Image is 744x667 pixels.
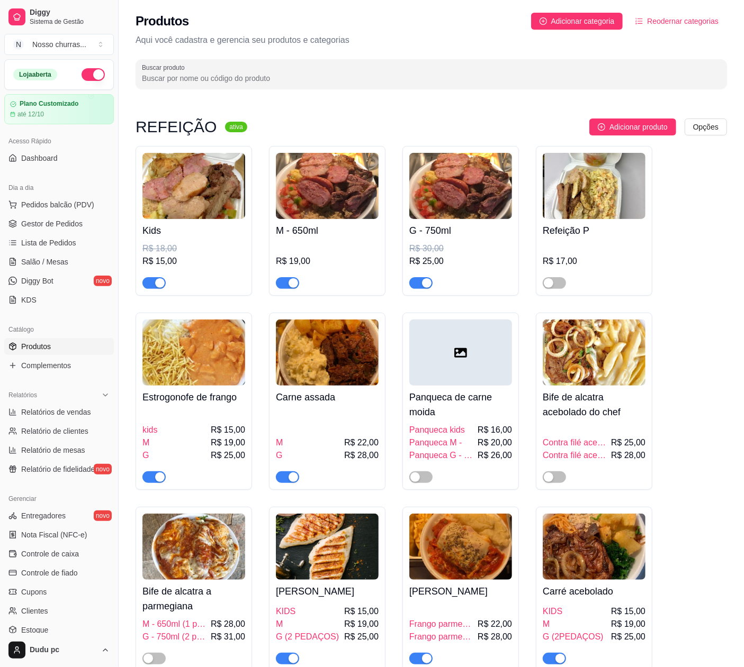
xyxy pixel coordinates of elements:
span: R$ 15,00 [211,424,245,436]
span: Panqueca G - 2 pedaços [409,449,476,462]
h3: REFEIÇÃO [136,121,217,133]
div: Loja aberta [13,69,57,80]
span: KDS [21,295,37,305]
a: Produtos [4,338,114,355]
span: Clientes [21,606,48,616]
span: Relatório de clientes [21,426,88,436]
div: R$ 15,00 [142,255,245,268]
span: M [543,618,550,631]
a: Diggy Botnovo [4,272,114,289]
span: Relatórios [8,391,37,399]
span: Sistema de Gestão [30,17,110,26]
span: Adicionar produto [609,121,668,133]
span: N [13,39,24,50]
img: product-image [276,514,379,580]
span: R$ 16,00 [478,424,512,436]
span: Adicionar categoria [551,15,615,27]
a: Estoque [4,622,114,638]
a: Entregadoresnovo [4,507,114,524]
span: R$ 19,00 [611,618,646,631]
span: Frango parmegiana G (2 pedaços) [409,631,476,643]
h4: [PERSON_NAME] [409,584,512,599]
h4: Bife de alcatra a parmegiana [142,584,245,614]
span: Contra filé acebolado M [543,436,609,449]
span: R$ 15,00 [344,605,379,618]
span: Reodernar categorias [647,15,719,27]
span: R$ 20,00 [478,436,512,449]
span: Salão / Mesas [21,257,68,267]
a: Plano Customizadoaté 12/10 [4,94,114,124]
span: R$ 25,00 [611,631,646,643]
a: Salão / Mesas [4,253,114,270]
div: R$ 25,00 [409,255,512,268]
a: Clientes [4,602,114,619]
span: Relatório de fidelidade [21,464,95,474]
span: Estoque [21,625,48,635]
a: DiggySistema de Gestão [4,4,114,30]
span: Nota Fiscal (NFC-e) [21,529,87,540]
span: KIDS [543,605,562,618]
span: Diggy Bot [21,276,53,286]
div: Catálogo [4,321,114,338]
img: product-image [142,153,245,219]
label: Buscar produto [142,63,189,72]
div: Acesso Rápido [4,133,114,150]
a: Complementos [4,357,114,374]
span: M - 650ml (1 pedaço) [142,618,209,631]
button: Pedidos balcão (PDV) [4,196,114,213]
span: Lista de Pedidos [21,237,76,248]
span: M [142,436,149,449]
span: Controle de fiado [21,568,78,578]
h4: Estrogonofe de frango [142,390,245,405]
span: G [276,449,282,462]
a: Relatórios de vendas [4,404,114,421]
span: Relatórios de vendas [21,407,91,417]
span: plus-circle [598,123,605,131]
button: Opções [685,118,727,135]
h4: Refeição P [543,223,646,238]
sup: ativa [225,122,247,132]
div: Gerenciar [4,490,114,507]
a: Nota Fiscal (NFC-e) [4,526,114,543]
img: product-image [276,319,379,386]
span: G (2PEDAÇOS) [543,631,604,643]
span: Pedidos balcão (PDV) [21,199,94,210]
button: Reodernar categorias [627,13,727,30]
span: G - 750ml (2 pedaços) [142,631,209,643]
div: R$ 17,00 [543,255,646,268]
h4: Carré acebolado [543,584,646,599]
button: Select a team [4,34,114,55]
p: Aqui você cadastra e gerencia seu produtos e categorias [136,34,727,47]
input: Buscar produto [142,73,721,84]
span: Frango parmegiana M [409,618,476,631]
h4: G - 750ml [409,223,512,238]
span: Produtos [21,341,51,352]
h4: Kids [142,223,245,238]
article: até 12/10 [17,110,44,118]
a: Relatório de mesas [4,442,114,459]
span: R$ 28,00 [211,618,245,631]
img: product-image [409,514,512,580]
span: G (2 PEDAÇOS) [276,631,339,643]
img: product-image [543,153,646,219]
span: G [142,449,149,462]
div: R$ 18,00 [142,242,245,255]
h2: Produtos [136,13,189,30]
img: product-image [142,514,245,580]
img: product-image [543,319,646,386]
a: Relatório de fidelidadenovo [4,461,114,478]
a: Cupons [4,583,114,600]
span: Cupons [21,587,47,597]
a: Controle de caixa [4,545,114,562]
span: Entregadores [21,510,66,521]
span: KIDS [276,605,295,618]
a: KDS [4,291,114,308]
span: Opções [693,121,719,133]
span: M [276,436,283,449]
span: R$ 25,00 [211,449,245,462]
button: Alterar Status [82,68,105,81]
span: M [276,618,283,631]
div: R$ 30,00 [409,242,512,255]
a: Dashboard [4,150,114,167]
span: R$ 25,00 [344,631,379,643]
